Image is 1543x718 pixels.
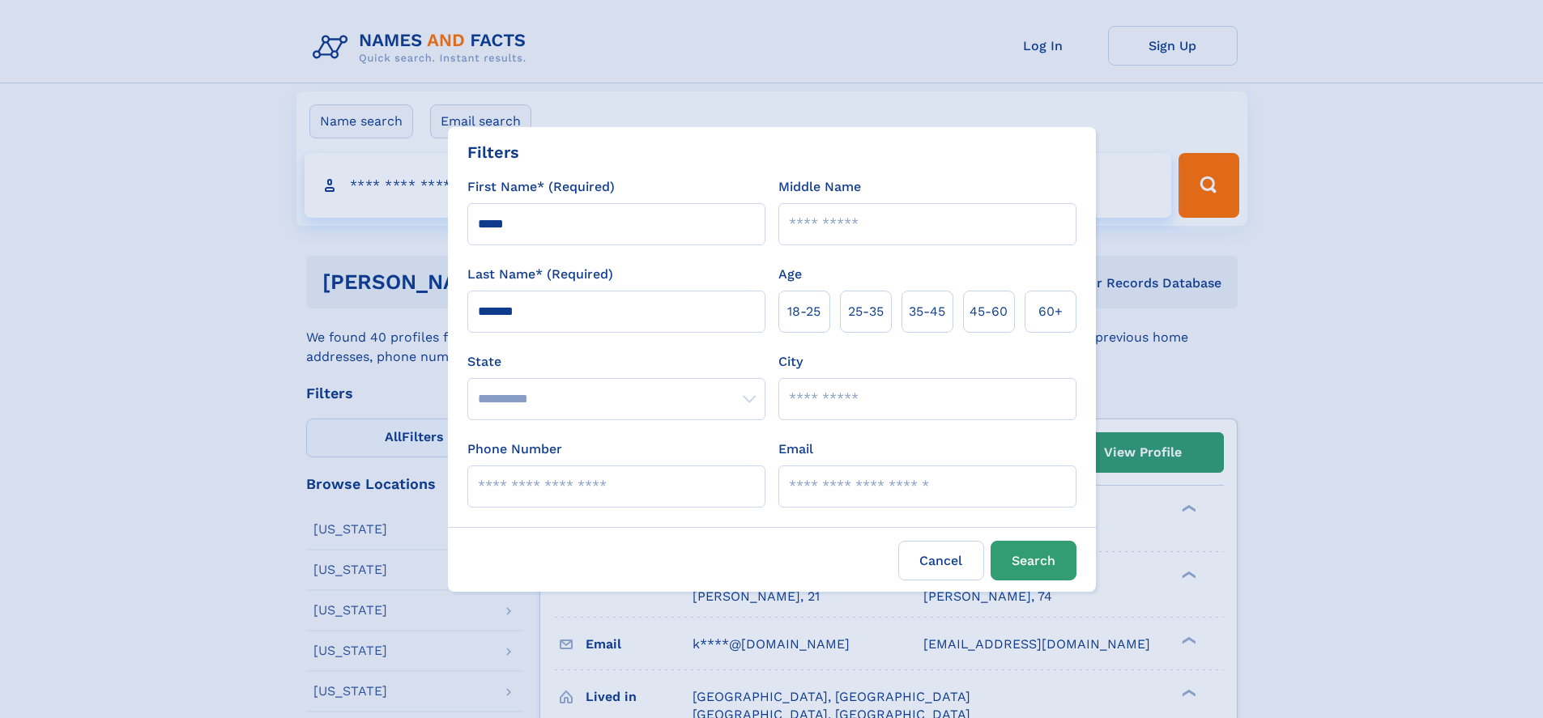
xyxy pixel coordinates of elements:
span: 60+ [1038,302,1063,321]
label: Middle Name [778,177,861,197]
div: Filters [467,140,519,164]
label: City [778,352,803,372]
button: Search [991,541,1076,580]
label: Last Name* (Required) [467,265,613,284]
label: Age [778,265,802,284]
span: 45‑60 [970,302,1008,321]
label: Cancel [898,541,984,580]
label: State [467,352,765,372]
label: Email [778,440,813,459]
span: 25‑35 [848,302,884,321]
label: First Name* (Required) [467,177,615,197]
span: 18‑25 [787,302,821,321]
span: 35‑45 [909,302,945,321]
label: Phone Number [467,440,562,459]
